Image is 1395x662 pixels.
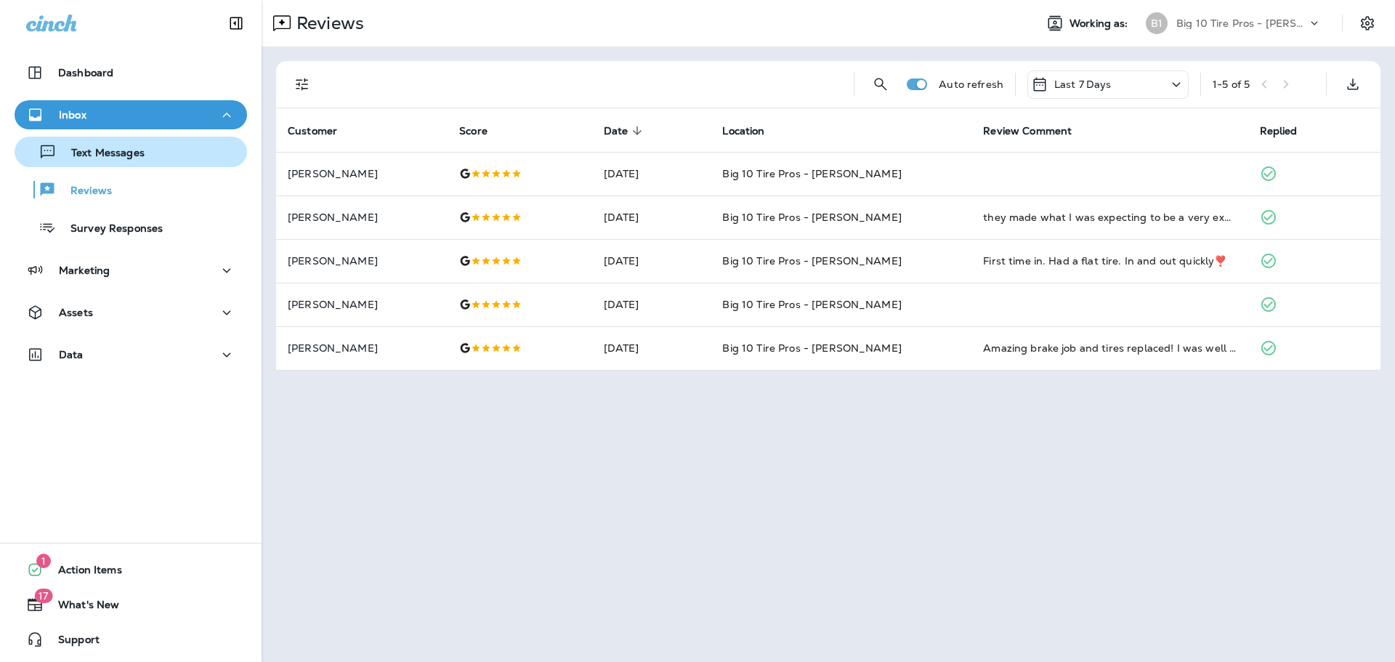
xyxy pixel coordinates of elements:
[592,195,711,239] td: [DATE]
[15,256,247,285] button: Marketing
[722,167,901,180] span: Big 10 Tire Pros - [PERSON_NAME]
[1176,17,1307,29] p: Big 10 Tire Pros - [PERSON_NAME]
[15,340,247,369] button: Data
[288,168,436,179] p: [PERSON_NAME]
[592,152,711,195] td: [DATE]
[1260,125,1298,137] span: Replied
[722,342,901,355] span: Big 10 Tire Pros - [PERSON_NAME]
[288,124,356,137] span: Customer
[44,564,122,581] span: Action Items
[983,210,1236,225] div: they made what I was expecting to be a very expensive process as pleasant as possible and much mo...
[288,125,337,137] span: Customer
[59,349,84,360] p: Data
[1146,12,1168,34] div: B1
[722,124,783,137] span: Location
[15,58,247,87] button: Dashboard
[722,211,901,224] span: Big 10 Tire Pros - [PERSON_NAME]
[15,555,247,584] button: 1Action Items
[36,554,51,568] span: 1
[15,137,247,167] button: Text Messages
[59,307,93,318] p: Assets
[592,326,711,370] td: [DATE]
[1069,17,1131,30] span: Working as:
[34,589,52,603] span: 17
[288,255,436,267] p: [PERSON_NAME]
[59,109,86,121] p: Inbox
[56,185,112,198] p: Reviews
[722,125,764,137] span: Location
[939,78,1003,90] p: Auto refresh
[983,124,1091,137] span: Review Comment
[59,265,110,276] p: Marketing
[459,124,506,137] span: Score
[459,125,488,137] span: Score
[216,9,256,38] button: Collapse Sidebar
[983,254,1236,268] div: First time in. Had a flat tire. In and out quickly❣️
[1354,10,1380,36] button: Settings
[1260,124,1317,137] span: Replied
[44,634,100,651] span: Support
[58,67,113,78] p: Dashboard
[288,299,436,310] p: [PERSON_NAME]
[604,124,647,137] span: Date
[592,283,711,326] td: [DATE]
[1054,78,1112,90] p: Last 7 Days
[44,599,119,616] span: What's New
[15,212,247,243] button: Survey Responses
[1213,78,1250,90] div: 1 - 5 of 5
[15,298,247,327] button: Assets
[15,625,247,654] button: Support
[1338,70,1367,99] button: Export as CSV
[15,100,247,129] button: Inbox
[288,211,436,223] p: [PERSON_NAME]
[15,174,247,205] button: Reviews
[866,70,895,99] button: Search Reviews
[57,147,145,161] p: Text Messages
[592,239,711,283] td: [DATE]
[722,298,901,311] span: Big 10 Tire Pros - [PERSON_NAME]
[983,125,1072,137] span: Review Comment
[56,222,163,236] p: Survey Responses
[15,590,247,619] button: 17What's New
[291,12,364,34] p: Reviews
[983,341,1236,355] div: Amazing brake job and tires replaced! I was well aware my brakes were ROUGH and had been expectin...
[604,125,628,137] span: Date
[722,254,901,267] span: Big 10 Tire Pros - [PERSON_NAME]
[288,70,317,99] button: Filters
[288,342,436,354] p: [PERSON_NAME]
